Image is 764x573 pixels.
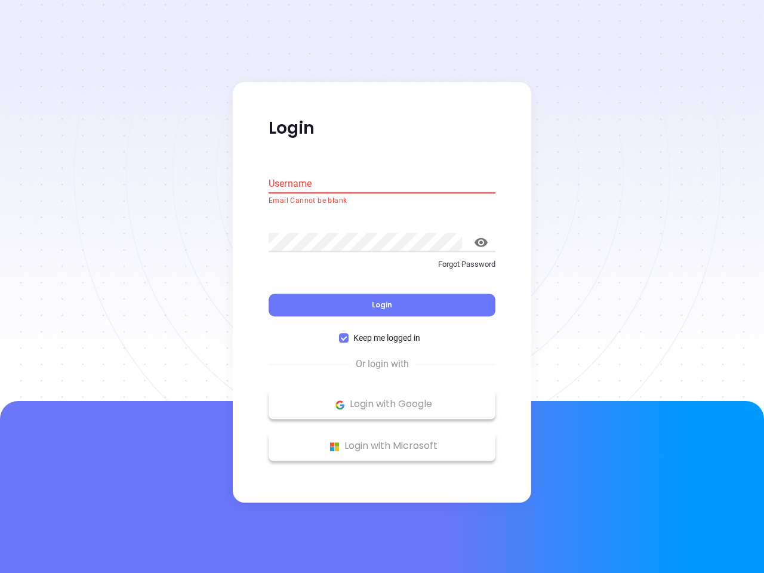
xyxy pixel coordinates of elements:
span: Login [372,300,392,310]
button: Login [269,294,495,317]
p: Login with Google [275,396,489,414]
p: Email Cannot be blank [269,195,495,207]
img: Google Logo [332,398,347,412]
p: Login with Microsoft [275,438,489,455]
span: Keep me logged in [349,332,425,345]
img: Microsoft Logo [327,439,342,454]
p: Login [269,118,495,139]
p: Forgot Password [269,258,495,270]
a: Forgot Password [269,258,495,280]
button: Google Logo Login with Google [269,390,495,420]
span: Or login with [350,358,415,372]
button: Microsoft Logo Login with Microsoft [269,432,495,461]
button: toggle password visibility [467,228,495,257]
